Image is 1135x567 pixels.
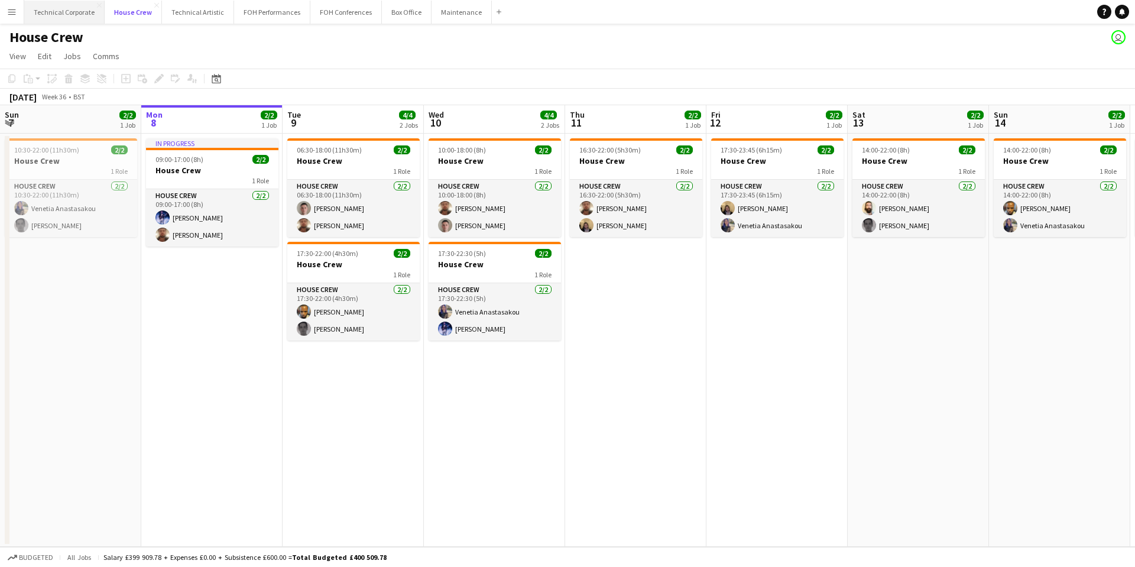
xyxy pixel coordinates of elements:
[994,138,1126,237] app-job-card: 14:00-22:00 (8h)2/2House Crew1 RoleHouse Crew2/214:00-22:00 (8h)[PERSON_NAME]Venetia Anastasakou
[111,145,128,154] span: 2/2
[9,28,83,46] h1: House Crew
[287,242,420,341] app-job-card: 17:30-22:00 (4h30m)2/2House Crew1 RoleHouse Crew2/217:30-22:00 (4h30m)[PERSON_NAME][PERSON_NAME]
[568,116,585,129] span: 11
[88,48,124,64] a: Comms
[427,116,444,129] span: 10
[105,1,162,24] button: House Crew
[994,155,1126,166] h3: House Crew
[535,145,552,154] span: 2/2
[9,51,26,61] span: View
[438,249,486,258] span: 17:30-22:30 (5h)
[711,138,844,237] div: 17:30-23:45 (6h15m)2/2House Crew1 RoleHouse Crew2/217:30-23:45 (6h15m)[PERSON_NAME]Venetia Anasta...
[292,553,387,562] span: Total Budgeted £400 509.78
[994,180,1126,237] app-card-role: House Crew2/214:00-22:00 (8h)[PERSON_NAME]Venetia Anastasakou
[994,109,1008,120] span: Sun
[1108,111,1125,119] span: 2/2
[400,121,418,129] div: 2 Jobs
[429,138,561,237] app-job-card: 10:00-18:00 (8h)2/2House Crew1 RoleHouse Crew2/210:00-18:00 (8h)[PERSON_NAME][PERSON_NAME]
[38,51,51,61] span: Edit
[146,189,278,247] app-card-role: House Crew2/209:00-17:00 (8h)[PERSON_NAME][PERSON_NAME]
[685,121,701,129] div: 1 Job
[63,51,81,61] span: Jobs
[1109,121,1124,129] div: 1 Job
[261,111,277,119] span: 2/2
[685,111,701,119] span: 2/2
[721,145,782,154] span: 17:30-23:45 (6h15m)
[297,145,362,154] span: 06:30-18:00 (11h30m)
[59,48,86,64] a: Jobs
[429,109,444,120] span: Wed
[1111,30,1126,44] app-user-avatar: Liveforce Admin
[852,138,985,237] app-job-card: 14:00-22:00 (8h)2/2House Crew1 RoleHouse Crew2/214:00-22:00 (8h)[PERSON_NAME][PERSON_NAME]
[297,249,358,258] span: 17:30-22:00 (4h30m)
[958,167,975,176] span: 1 Role
[119,111,136,119] span: 2/2
[1003,145,1051,154] span: 14:00-22:00 (8h)
[570,138,702,237] div: 16:30-22:00 (5h30m)2/2House Crew1 RoleHouse Crew2/216:30-22:00 (5h30m)[PERSON_NAME][PERSON_NAME]
[429,242,561,341] app-job-card: 17:30-22:30 (5h)2/2House Crew1 RoleHouse Crew2/217:30-22:30 (5h)Venetia Anastasakou[PERSON_NAME]
[252,176,269,185] span: 1 Role
[817,167,834,176] span: 1 Role
[382,1,432,24] button: Box Office
[5,138,137,237] app-job-card: 10:30-22:00 (11h30m)2/2House Crew1 RoleHouse Crew2/210:30-22:00 (11h30m)Venetia Anastasakou[PERSO...
[826,121,842,129] div: 1 Job
[709,116,721,129] span: 12
[310,1,382,24] button: FOH Conferences
[287,138,420,237] app-job-card: 06:30-18:00 (11h30m)2/2House Crew1 RoleHouse Crew2/206:30-18:00 (11h30m)[PERSON_NAME][PERSON_NAME]
[967,111,984,119] span: 2/2
[1100,145,1117,154] span: 2/2
[144,116,163,129] span: 8
[9,91,37,103] div: [DATE]
[852,180,985,237] app-card-role: House Crew2/214:00-22:00 (8h)[PERSON_NAME][PERSON_NAME]
[24,1,105,24] button: Technical Corporate
[73,92,85,101] div: BST
[287,259,420,270] h3: House Crew
[438,145,486,154] span: 10:00-18:00 (8h)
[570,109,585,120] span: Thu
[570,155,702,166] h3: House Crew
[103,553,387,562] div: Salary £399 909.78 + Expenses £0.00 + Subsistence £600.00 =
[14,145,79,154] span: 10:30-22:00 (11h30m)
[959,145,975,154] span: 2/2
[429,155,561,166] h3: House Crew
[33,48,56,64] a: Edit
[711,180,844,237] app-card-role: House Crew2/217:30-23:45 (6h15m)[PERSON_NAME]Venetia Anastasakou
[287,109,301,120] span: Tue
[261,121,277,129] div: 1 Job
[5,48,31,64] a: View
[570,180,702,237] app-card-role: House Crew2/216:30-22:00 (5h30m)[PERSON_NAME][PERSON_NAME]
[6,551,55,564] button: Budgeted
[65,553,93,562] span: All jobs
[287,155,420,166] h3: House Crew
[540,111,557,119] span: 4/4
[711,155,844,166] h3: House Crew
[429,259,561,270] h3: House Crew
[394,249,410,258] span: 2/2
[818,145,834,154] span: 2/2
[111,167,128,176] span: 1 Role
[852,155,985,166] h3: House Crew
[535,249,552,258] span: 2/2
[287,180,420,237] app-card-role: House Crew2/206:30-18:00 (11h30m)[PERSON_NAME][PERSON_NAME]
[851,116,865,129] span: 13
[393,270,410,279] span: 1 Role
[394,145,410,154] span: 2/2
[534,270,552,279] span: 1 Role
[162,1,234,24] button: Technical Artistic
[5,109,19,120] span: Sun
[676,167,693,176] span: 1 Role
[862,145,910,154] span: 14:00-22:00 (8h)
[93,51,119,61] span: Comms
[711,109,721,120] span: Fri
[429,180,561,237] app-card-role: House Crew2/210:00-18:00 (8h)[PERSON_NAME][PERSON_NAME]
[286,116,301,129] span: 9
[579,145,641,154] span: 16:30-22:00 (5h30m)
[155,155,203,164] span: 09:00-17:00 (8h)
[676,145,693,154] span: 2/2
